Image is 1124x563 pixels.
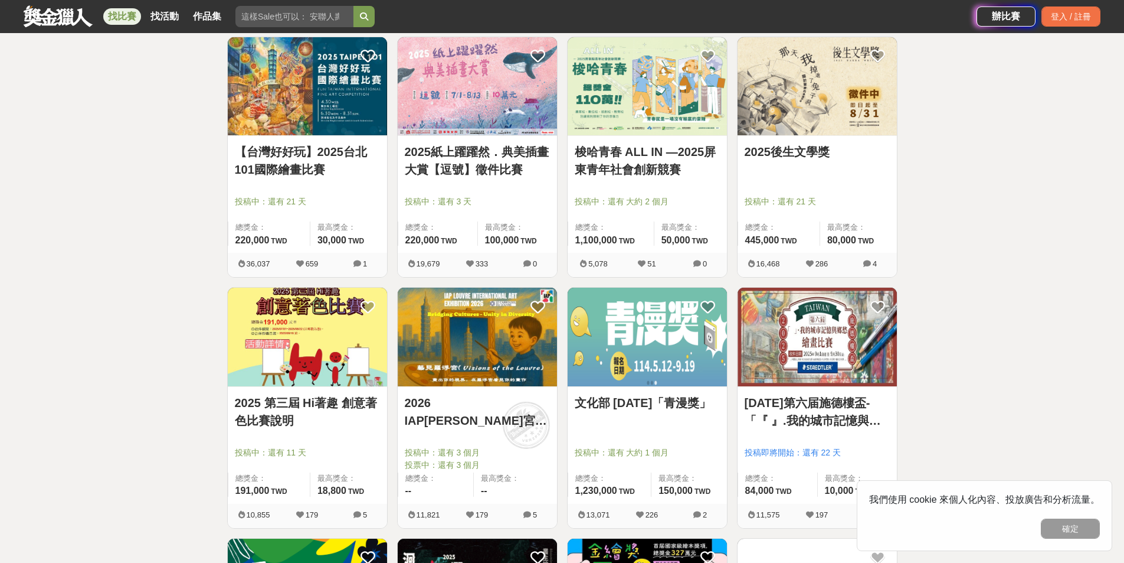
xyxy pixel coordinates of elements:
[228,288,387,386] img: Cover Image
[476,510,489,519] span: 179
[825,486,854,496] span: 10,000
[398,37,557,136] img: Cover Image
[588,259,608,268] span: 5,078
[568,37,727,136] img: Cover Image
[476,259,489,268] span: 333
[1041,6,1100,27] div: 登入 / 註冊
[703,259,707,268] span: 0
[317,486,346,496] span: 18,800
[827,235,856,245] span: 80,000
[825,473,890,484] span: 最高獎金：
[575,394,720,412] a: 文化部 [DATE]「青漫獎」
[756,510,780,519] span: 11,575
[815,510,828,519] span: 197
[398,288,557,387] a: Cover Image
[533,510,537,519] span: 5
[745,394,890,429] a: [DATE]第六届施德樓盃-「『 』.我的城市記憶與鄉愁」繪畫比賽
[405,473,467,484] span: 總獎金：
[694,487,710,496] span: TWD
[405,394,550,429] a: 2026 IAP[PERSON_NAME]宮國際藝術展徵件
[568,288,727,386] img: Cover Image
[405,235,440,245] span: 220,000
[235,394,380,429] a: 2025 第三屆 Hi著趣 創意著色比賽說明
[658,473,719,484] span: 最高獎金：
[405,196,550,208] span: 投稿中：還有 3 天
[745,222,812,233] span: 總獎金：
[575,486,617,496] span: 1,230,000
[228,37,387,136] img: Cover Image
[188,8,226,25] a: 作品集
[873,259,877,268] span: 4
[645,510,658,519] span: 226
[417,259,440,268] span: 19,679
[858,237,874,245] span: TWD
[745,196,890,208] span: 投稿中：還有 21 天
[235,473,303,484] span: 總獎金：
[976,6,1035,27] a: 辦比賽
[1041,519,1100,539] button: 確定
[619,237,635,245] span: TWD
[692,237,708,245] span: TWD
[271,237,287,245] span: TWD
[815,259,828,268] span: 286
[745,486,774,496] span: 84,000
[235,143,380,178] a: 【台灣好好玩】2025台北101國際繪畫比賽
[619,487,635,496] span: TWD
[405,459,550,471] span: 投票中：還有 3 個月
[568,288,727,387] a: Cover Image
[271,487,287,496] span: TWD
[405,143,550,178] a: 2025紙上躍躍然．典美插畫大賞【逗號】徵件比賽
[661,235,690,245] span: 50,000
[745,447,890,459] span: 投稿即將開始：還有 22 天
[781,237,797,245] span: TWD
[348,487,364,496] span: TWD
[575,473,644,484] span: 總獎金：
[235,235,270,245] span: 220,000
[405,222,470,233] span: 總獎金：
[481,473,550,484] span: 最高獎金：
[658,486,693,496] span: 150,000
[745,143,890,161] a: 2025後生文學獎
[363,510,367,519] span: 5
[317,473,380,484] span: 最高獎金：
[575,447,720,459] span: 投稿中：還有 大約 1 個月
[738,288,897,386] img: Cover Image
[745,473,810,484] span: 總獎金：
[235,196,380,208] span: 投稿中：還有 21 天
[405,486,412,496] span: --
[247,510,270,519] span: 10,855
[575,222,647,233] span: 總獎金：
[103,8,141,25] a: 找比賽
[228,288,387,387] a: Cover Image
[869,494,1100,505] span: 我們使用 cookie 來個人化內容、投放廣告和分析流量。
[441,237,457,245] span: TWD
[745,235,779,245] span: 445,000
[306,510,319,519] span: 179
[520,237,536,245] span: TWD
[146,8,183,25] a: 找活動
[235,486,270,496] span: 191,000
[348,237,364,245] span: TWD
[235,222,303,233] span: 總獎金：
[398,288,557,386] img: Cover Image
[405,447,550,459] span: 投稿中：還有 3 個月
[235,6,353,27] input: 這樣Sale也可以： 安聯人壽創意銷售法募集
[317,235,346,245] span: 30,000
[247,259,270,268] span: 36,037
[485,235,519,245] span: 100,000
[661,222,720,233] span: 最高獎金：
[533,259,537,268] span: 0
[586,510,610,519] span: 13,071
[317,222,380,233] span: 最高獎金：
[485,222,550,233] span: 最高獎金：
[575,235,617,245] span: 1,100,000
[235,447,380,459] span: 投稿中：還有 11 天
[738,37,897,136] img: Cover Image
[756,259,780,268] span: 16,468
[417,510,440,519] span: 11,821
